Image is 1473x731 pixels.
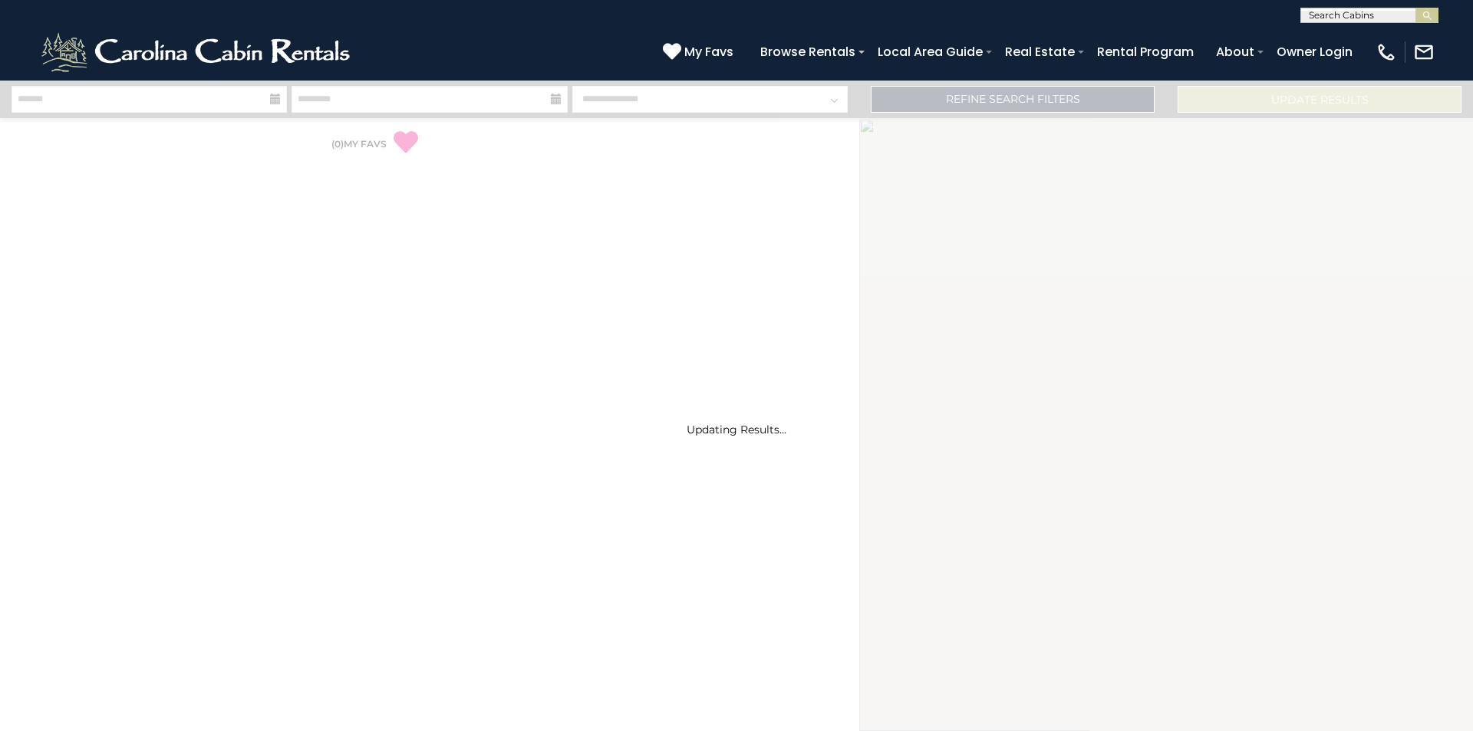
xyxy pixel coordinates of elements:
a: My Favs [663,42,737,62]
img: White-1-2.png [38,29,357,75]
img: mail-regular-white.png [1413,41,1435,63]
a: Local Area Guide [870,38,990,65]
a: Browse Rentals [753,38,863,65]
a: Rental Program [1089,38,1201,65]
img: phone-regular-white.png [1376,41,1397,63]
span: My Favs [684,42,733,61]
a: About [1208,38,1262,65]
a: Real Estate [997,38,1083,65]
a: Owner Login [1269,38,1360,65]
